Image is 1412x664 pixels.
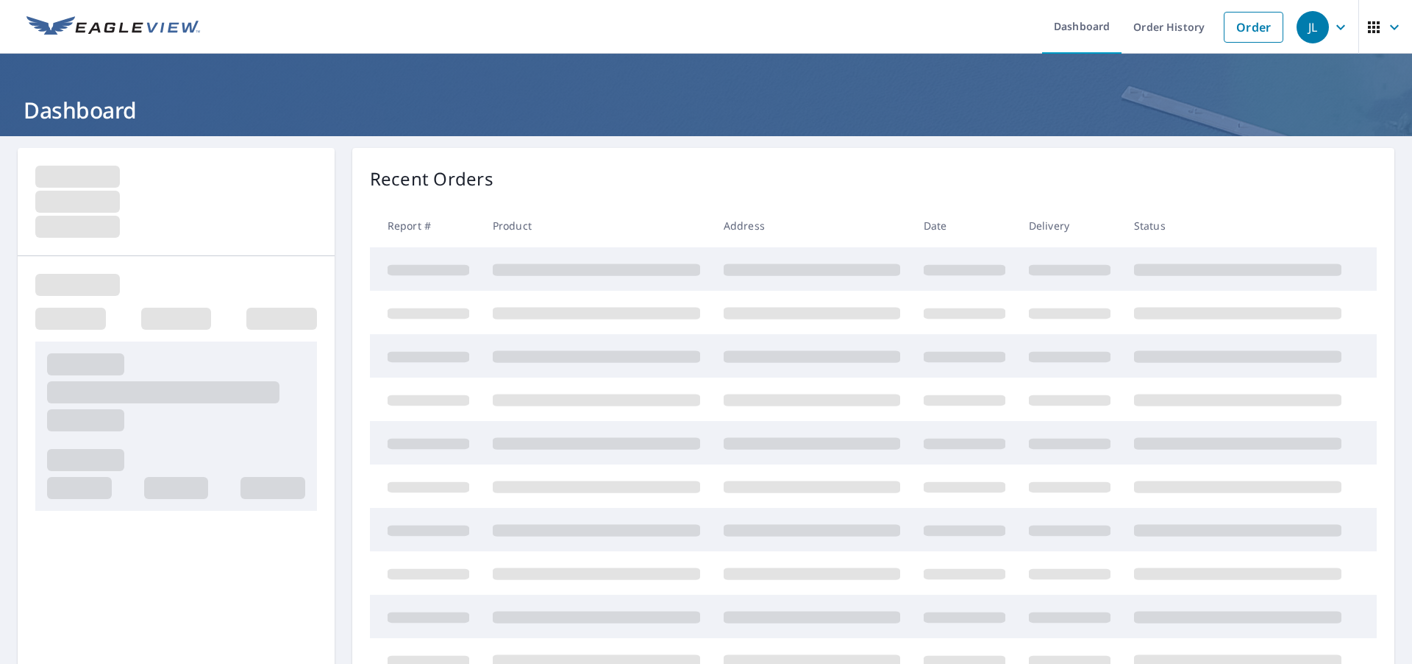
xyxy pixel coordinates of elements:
th: Product [481,204,712,247]
th: Address [712,204,912,247]
th: Delivery [1017,204,1122,247]
th: Date [912,204,1017,247]
p: Recent Orders [370,166,493,192]
h1: Dashboard [18,95,1394,125]
div: JL [1297,11,1329,43]
img: EV Logo [26,16,200,38]
a: Order [1224,12,1283,43]
th: Status [1122,204,1353,247]
th: Report # [370,204,481,247]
